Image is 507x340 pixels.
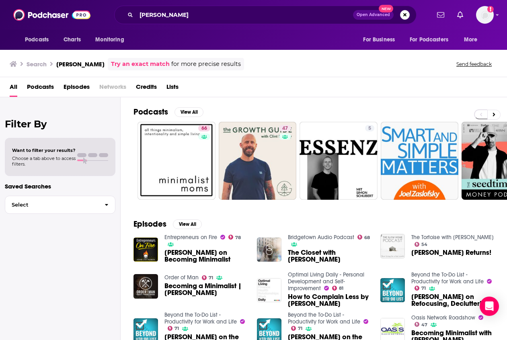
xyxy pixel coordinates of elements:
span: 81 [339,287,343,290]
a: All [10,80,17,97]
span: Podcasts [25,34,49,45]
a: Joshua Becker on Becoming Minimalist [164,249,247,263]
button: open menu [357,32,405,47]
a: EpisodesView All [133,219,202,229]
span: Select [5,202,98,207]
span: Want to filter your results? [12,147,76,153]
a: 5 [300,122,378,200]
a: Beyond the To-Do List - Productivity for Work and Life [164,311,237,325]
a: The Closet with Joshua Becker [288,249,371,263]
a: 71 [168,326,179,331]
h2: Episodes [133,219,166,229]
a: 78 [228,235,241,240]
a: Order of Man [164,274,199,281]
button: open menu [404,32,460,47]
a: Lists [166,80,179,97]
p: Saved Searches [5,182,115,190]
span: 71 [421,287,426,290]
a: The Tortoise with Brooke McAlary [411,234,494,241]
a: Oasis Network Roadshow [411,314,475,321]
span: [PERSON_NAME] on Becoming Minimalist [164,249,247,263]
a: Bridgetown Audio Podcast [288,234,354,241]
button: Select [5,196,115,214]
img: Podchaser - Follow, Share and Rate Podcasts [13,7,90,23]
img: How to Complain Less by Joshua Becker [257,278,281,303]
div: Search podcasts, credits, & more... [114,6,417,24]
button: Open AdvancedNew [353,10,394,20]
a: PodcastsView All [133,107,203,117]
span: How to Complain Less by [PERSON_NAME] [288,293,371,307]
img: Joshua Becker on Becoming Minimalist [133,238,158,262]
span: For Business [363,34,395,45]
a: Optimal Living Daily - Personal Development and Self-Improvement [288,271,364,292]
span: 71 [174,327,179,330]
a: 47 [415,322,428,327]
span: Networks [99,80,126,97]
a: How to Complain Less by Joshua Becker [288,293,371,307]
a: 47 [219,122,297,200]
span: [PERSON_NAME] on Refocusing, Decluttering and Purpose [411,293,494,307]
div: Open Intercom Messenger [480,297,499,316]
a: Joshua Becker Returns! [411,249,491,256]
h2: Podcasts [133,107,168,117]
span: for more precise results [171,59,241,69]
span: 54 [421,243,427,246]
button: open menu [90,32,134,47]
a: 71 [202,275,213,280]
a: Podcasts [27,80,54,97]
button: open menu [19,32,59,47]
span: 68 [364,236,370,240]
span: 5 [368,125,371,133]
button: open menu [458,32,488,47]
span: New [379,5,393,12]
span: 47 [421,323,427,327]
button: View All [173,219,202,229]
a: 71 [415,286,426,291]
a: Joshua Becker on Refocusing, Decluttering and Purpose [411,293,494,307]
span: 71 [209,276,213,280]
a: 71 [291,326,303,331]
a: 47 [279,125,291,131]
a: Beyond the To-Do List - Productivity for Work and Life [288,311,360,325]
a: Becoming a Minimalist | Joshua Becker [164,283,247,296]
h3: Search [27,60,47,68]
svg: Add a profile image [487,6,494,12]
a: 68 [357,235,370,240]
input: Search podcasts, credits, & more... [136,8,353,21]
h3: [PERSON_NAME] [56,60,105,68]
a: Show notifications dropdown [454,8,466,22]
a: 66 [138,122,216,200]
a: Show notifications dropdown [434,8,447,22]
span: The Closet with [PERSON_NAME] [288,249,371,263]
span: Open Advanced [357,13,390,17]
span: Becoming a Minimalist | [PERSON_NAME] [164,283,247,296]
a: 66 [198,125,210,131]
span: Logged in as shcarlos [476,6,494,24]
a: Credits [136,80,157,97]
a: Beyond the To-Do List - Productivity for Work and Life [411,271,484,285]
a: Entrepreneurs on Fire [164,234,217,241]
button: Send feedback [454,61,494,68]
a: 54 [415,242,428,247]
span: 66 [201,125,207,133]
button: View All [174,107,203,117]
h2: Filter By [5,118,115,130]
span: Monitoring [95,34,124,45]
span: [PERSON_NAME] Returns! [411,249,491,256]
span: Episodes [64,80,90,97]
img: The Closet with Joshua Becker [257,238,281,262]
span: For Podcasters [410,34,448,45]
span: Charts [64,34,81,45]
span: Choose a tab above to access filters. [12,156,76,167]
a: Try an exact match [111,59,170,69]
a: 5 [365,125,374,131]
img: Joshua Becker on Refocusing, Decluttering and Purpose [380,278,405,303]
